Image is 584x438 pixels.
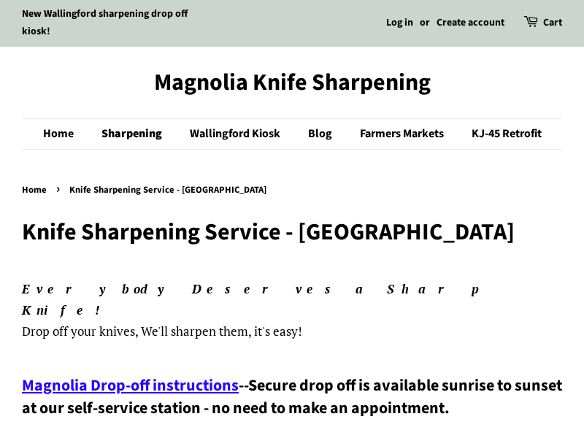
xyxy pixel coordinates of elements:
[69,183,270,196] span: Knife Sharpening Service - [GEOGRAPHIC_DATA]
[22,183,50,196] a: Home
[22,279,562,342] p: , We'll sharpen them, it's easy!
[43,119,88,149] a: Home
[349,119,458,149] a: Farmers Markets
[22,280,479,318] em: Everybody Deserves a Sharp Knife!
[420,15,430,32] li: or
[297,119,347,149] a: Blog
[91,119,177,149] a: Sharpening
[386,15,413,30] a: Log in
[543,15,562,32] a: Cart
[22,374,239,397] a: Magnolia Drop-off instructions
[22,7,188,39] a: New Wallingford sharpening drop off kiosk!
[461,119,542,149] a: KJ-45 Retrofit
[22,69,562,96] a: Magnolia Knife Sharpening
[22,182,562,199] nav: breadcrumbs
[239,374,248,397] span: --
[56,180,64,198] span: ›
[437,15,504,30] a: Create account
[22,218,562,246] h1: Knife Sharpening Service - [GEOGRAPHIC_DATA]
[179,119,295,149] a: Wallingford Kiosk
[22,323,135,339] span: Drop off your knives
